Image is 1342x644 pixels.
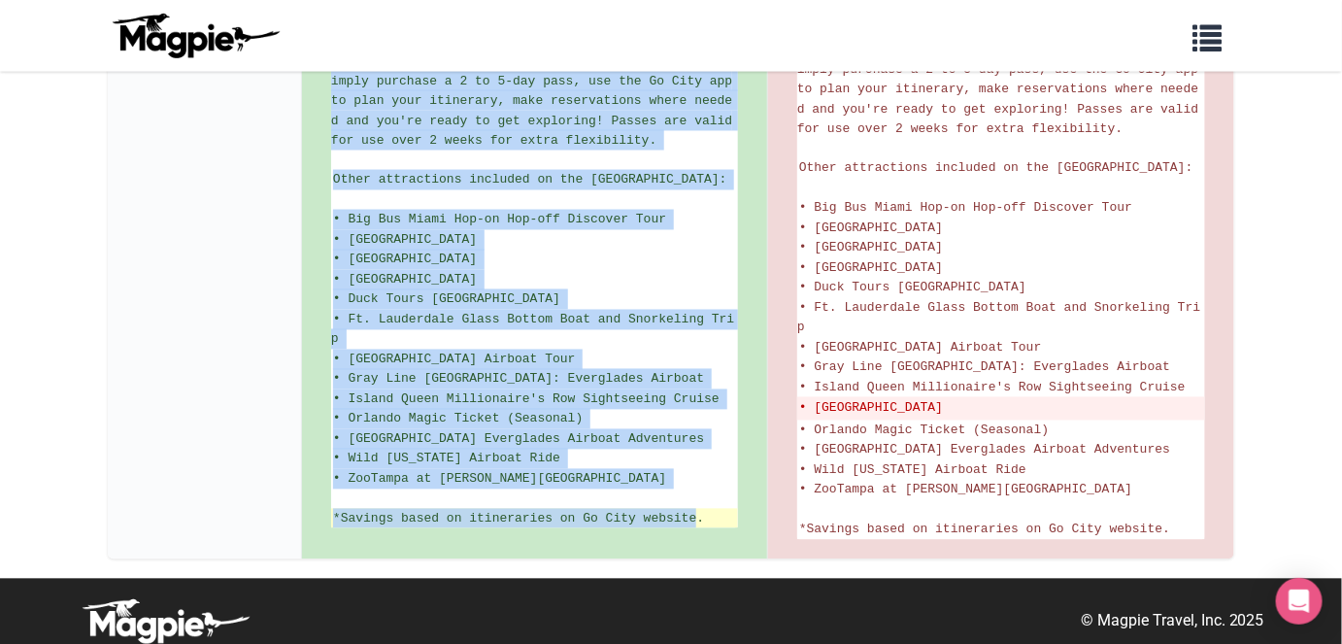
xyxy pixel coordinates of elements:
span: Go City makes sightseeing flexible and hassle-free. Simply purchase a 2 to 5-day pass, use the Go... [331,53,740,148]
span: Go City makes sightseeing flexible and hassle-free. Simply purchase a 2 to 5-day pass, use the Go... [797,42,1206,136]
del: • [GEOGRAPHIC_DATA] [799,399,1203,419]
span: • Gray Line [GEOGRAPHIC_DATA]: Everglades Airboat [333,372,704,387]
span: *Savings based on itineraries on Go City website. [799,523,1170,537]
span: • Big Bus Miami Hop-on Hop-off Discover Tour [799,201,1132,216]
span: • Orlando Magic Ticket (Seasonal) [333,412,583,426]
span: • Ft. Lauderdale Glass Bottom Boat and Snorkeling Trip [331,313,734,348]
span: • [GEOGRAPHIC_DATA] [333,233,477,248]
span: • [GEOGRAPHIC_DATA] Everglades Airboat Adventures [799,443,1170,458]
span: • Wild [US_STATE] Airboat Ride [799,463,1026,478]
span: • Gray Line [GEOGRAPHIC_DATA]: Everglades Airboat [799,360,1170,375]
span: • ZooTampa at [PERSON_NAME][GEOGRAPHIC_DATA] [799,483,1132,497]
span: Other attractions included on the [GEOGRAPHIC_DATA]: [799,161,1193,176]
span: • Island Queen Millionaire's Row Sightseeing Cruise [799,381,1186,395]
span: • [GEOGRAPHIC_DATA] [333,273,477,288]
span: • Orlando Magic Ticket (Seasonal) [799,424,1049,438]
span: • Duck Tours [GEOGRAPHIC_DATA] [333,292,560,307]
span: • [GEOGRAPHIC_DATA] [799,261,943,276]
span: • [GEOGRAPHIC_DATA] [799,241,943,255]
span: Other attractions included on the [GEOGRAPHIC_DATA]: [333,173,727,187]
span: • Wild [US_STATE] Airboat Ride [333,452,560,466]
span: • Duck Tours [GEOGRAPHIC_DATA] [799,281,1026,295]
span: • [GEOGRAPHIC_DATA] [799,221,943,236]
span: • [GEOGRAPHIC_DATA] Airboat Tour [333,353,576,367]
span: • Big Bus Miami Hop-on Hop-off Discover Tour [333,213,666,227]
span: • Island Queen Millionaire's Row Sightseeing Cruise [333,392,720,407]
span: • [GEOGRAPHIC_DATA] Everglades Airboat Adventures [333,432,704,447]
div: Open Intercom Messenger [1276,578,1323,625]
span: • Ft. Lauderdale Glass Bottom Boat and Snorkeling Trip [797,301,1200,336]
span: • ZooTampa at [PERSON_NAME][GEOGRAPHIC_DATA] [333,472,666,487]
span: • [GEOGRAPHIC_DATA] Airboat Tour [799,341,1042,356]
span: • [GEOGRAPHIC_DATA] [333,253,477,267]
img: logo-ab69f6fb50320c5b225c76a69d11143b.png [108,13,283,59]
span: *Savings based on itineraries on Go City website. [333,512,704,526]
p: © Magpie Travel, Inc. 2025 [1081,609,1264,634]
